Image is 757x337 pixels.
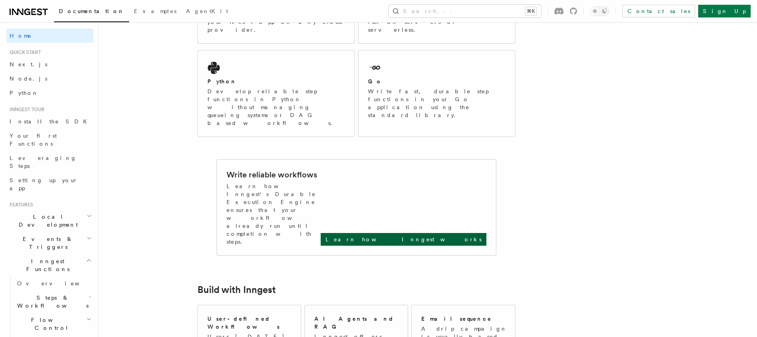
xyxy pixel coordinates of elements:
span: Node.js [10,75,47,82]
span: Quick start [6,49,41,56]
span: Examples [134,8,176,14]
h2: Write reliable workflows [227,169,317,180]
span: Inngest tour [6,106,45,113]
a: PythonDevelop reliable step functions in Python without managing queueing systems or DAG based wo... [197,50,355,137]
button: Local Development [6,210,93,232]
button: Toggle dark mode [590,6,609,16]
a: Your first Functions [6,129,93,151]
a: Home [6,29,93,43]
a: Learn how Inngest works [321,233,486,246]
button: Inngest Functions [6,254,93,276]
span: Overview [17,280,99,287]
h2: Email sequence [421,315,492,323]
a: Sign Up [698,5,751,17]
span: Events & Triggers [6,235,87,251]
p: Learn how Inngest works [325,235,482,243]
p: Learn how Inngest's Durable Execution Engine ensures that your workflow already run until complet... [227,182,321,246]
span: Setting up your app [10,177,78,191]
button: Search...⌘K [389,5,541,17]
button: Flow Control [14,313,93,335]
a: Documentation [54,2,129,22]
span: Documentation [59,8,124,14]
a: Node.js [6,71,93,86]
button: Steps & Workflows [14,291,93,313]
a: Build with Inngest [197,284,276,295]
a: Examples [129,2,181,21]
a: Overview [14,276,93,291]
a: Leveraging Steps [6,151,93,173]
h2: Go [368,77,382,85]
a: AgentKit [181,2,233,21]
span: Features [6,202,33,208]
span: Steps & Workflows [14,294,89,310]
span: Flow Control [14,316,86,332]
button: Events & Triggers [6,232,93,254]
p: Develop reliable step functions in Python without managing queueing systems or DAG based workflows. [207,87,345,127]
kbd: ⌘K [525,7,536,15]
span: Local Development [6,213,87,229]
span: Home [10,32,32,40]
span: Next.js [10,61,47,67]
span: Inngest Functions [6,257,86,273]
a: Python [6,86,93,100]
a: GoWrite fast, durable step functions in your Go application using the standard library. [358,50,515,137]
h2: User-defined Workflows [207,315,291,331]
p: Write fast, durable step functions in your Go application using the standard library. [368,87,505,119]
span: Your first Functions [10,133,57,147]
span: Install the SDK [10,118,92,125]
h2: Python [207,77,237,85]
a: Contact sales [622,5,695,17]
span: Python [10,90,39,96]
span: AgentKit [186,8,228,14]
a: Setting up your app [6,173,93,195]
span: Leveraging Steps [10,155,77,169]
a: Install the SDK [6,114,93,129]
a: Next.js [6,57,93,71]
h2: AI Agents and RAG [314,315,399,331]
